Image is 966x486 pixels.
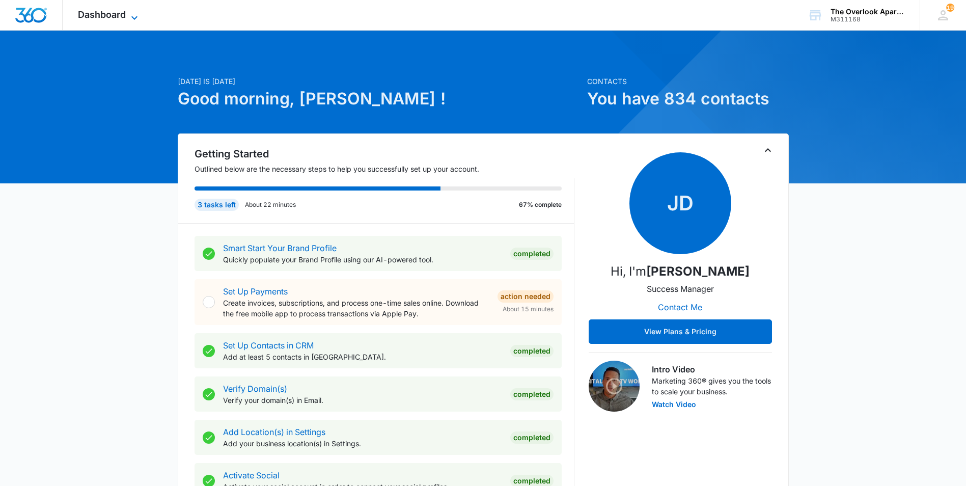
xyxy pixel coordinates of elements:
p: [DATE] is [DATE] [178,76,581,87]
strong: [PERSON_NAME] [646,264,750,279]
div: Completed [510,248,554,260]
button: Contact Me [648,295,712,319]
p: Outlined below are the necessary steps to help you successfully set up your account. [195,164,574,174]
span: JD [629,152,731,254]
p: 67% complete [519,200,562,209]
a: Verify Domain(s) [223,384,287,394]
div: account id [831,16,905,23]
div: Action Needed [498,290,554,303]
span: About 15 minutes [503,305,554,314]
div: Completed [510,388,554,400]
div: Completed [510,345,554,357]
h2: Getting Started [195,146,574,161]
p: About 22 minutes [245,200,296,209]
div: notifications count [946,4,954,12]
p: Add at least 5 contacts in [GEOGRAPHIC_DATA]. [223,352,502,362]
p: Create invoices, subscriptions, and process one-time sales online. Download the free mobile app t... [223,298,489,319]
img: Intro Video [589,361,640,412]
p: Success Manager [647,283,714,295]
button: Watch Video [652,401,696,408]
div: Completed [510,431,554,444]
span: Dashboard [78,9,126,20]
button: View Plans & Pricing [589,319,772,344]
a: Add Location(s) in Settings [223,427,325,437]
h1: You have 834 contacts [587,87,789,111]
p: Quickly populate your Brand Profile using our AI-powered tool. [223,254,502,265]
p: Add your business location(s) in Settings. [223,438,502,449]
h3: Intro Video [652,363,772,375]
h1: Good morning, [PERSON_NAME] ! [178,87,581,111]
a: Activate Social [223,470,280,480]
p: Marketing 360® gives you the tools to scale your business. [652,375,772,397]
a: Set Up Contacts in CRM [223,340,314,350]
div: account name [831,8,905,16]
a: Set Up Payments [223,286,288,296]
p: Contacts [587,76,789,87]
a: Smart Start Your Brand Profile [223,243,337,253]
span: 19 [946,4,954,12]
button: Toggle Collapse [762,144,774,156]
p: Verify your domain(s) in Email. [223,395,502,406]
div: 3 tasks left [195,199,239,211]
p: Hi, I'm [611,262,750,281]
